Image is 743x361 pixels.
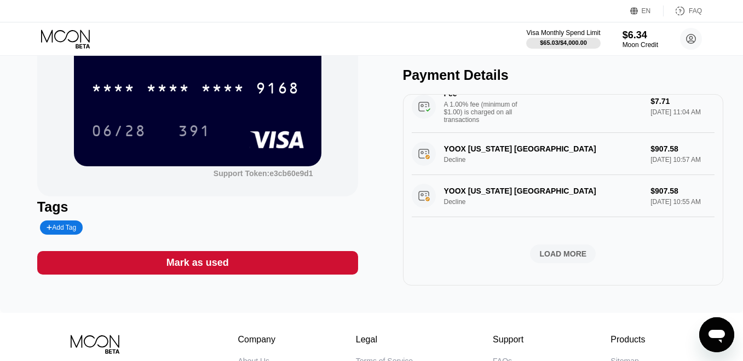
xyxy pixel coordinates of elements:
div: Tags [37,199,358,215]
div: Products [610,335,645,345]
div: $6.34 [623,30,658,41]
div: 06/28 [91,124,146,141]
div: Visa Monthly Spend Limit$65.03/$4,000.00 [526,29,600,49]
div: 06/28 [83,117,154,144]
div: EN [642,7,651,15]
div: FAQ [664,5,702,16]
div: 391 [170,117,219,144]
iframe: Button to launch messaging window, conversation in progress [699,317,734,352]
div: FeeA 1.00% fee (minimum of $1.00) is charged on all transactions$7.71[DATE] 11:04 AM [412,80,715,133]
div: FAQ [689,7,702,15]
div: $65.03 / $4,000.00 [540,39,587,46]
div: Add Tag [47,224,76,231]
div: Moon Credit [623,41,658,49]
div: A 1.00% fee (minimum of $1.00) is charged on all transactions [444,101,526,124]
div: $7.71 [650,97,715,106]
div: EN [630,5,664,16]
div: LOAD MORE [412,244,715,263]
div: 9168 [256,81,299,98]
div: Payment Details [403,67,724,83]
div: [DATE] 11:04 AM [650,108,715,116]
div: LOAD MORE [540,249,587,259]
div: Support [493,335,531,345]
div: Mark as used [37,251,358,275]
div: Support Token: e3cb60e9d1 [214,169,313,178]
div: Support Token:e3cb60e9d1 [214,169,313,178]
div: Mark as used [166,257,229,269]
div: Legal [356,335,413,345]
div: $6.34Moon Credit [623,30,658,49]
div: Visa Monthly Spend Limit [526,29,600,37]
div: Company [238,335,276,345]
div: Add Tag [40,220,83,235]
div: 391 [178,124,211,141]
